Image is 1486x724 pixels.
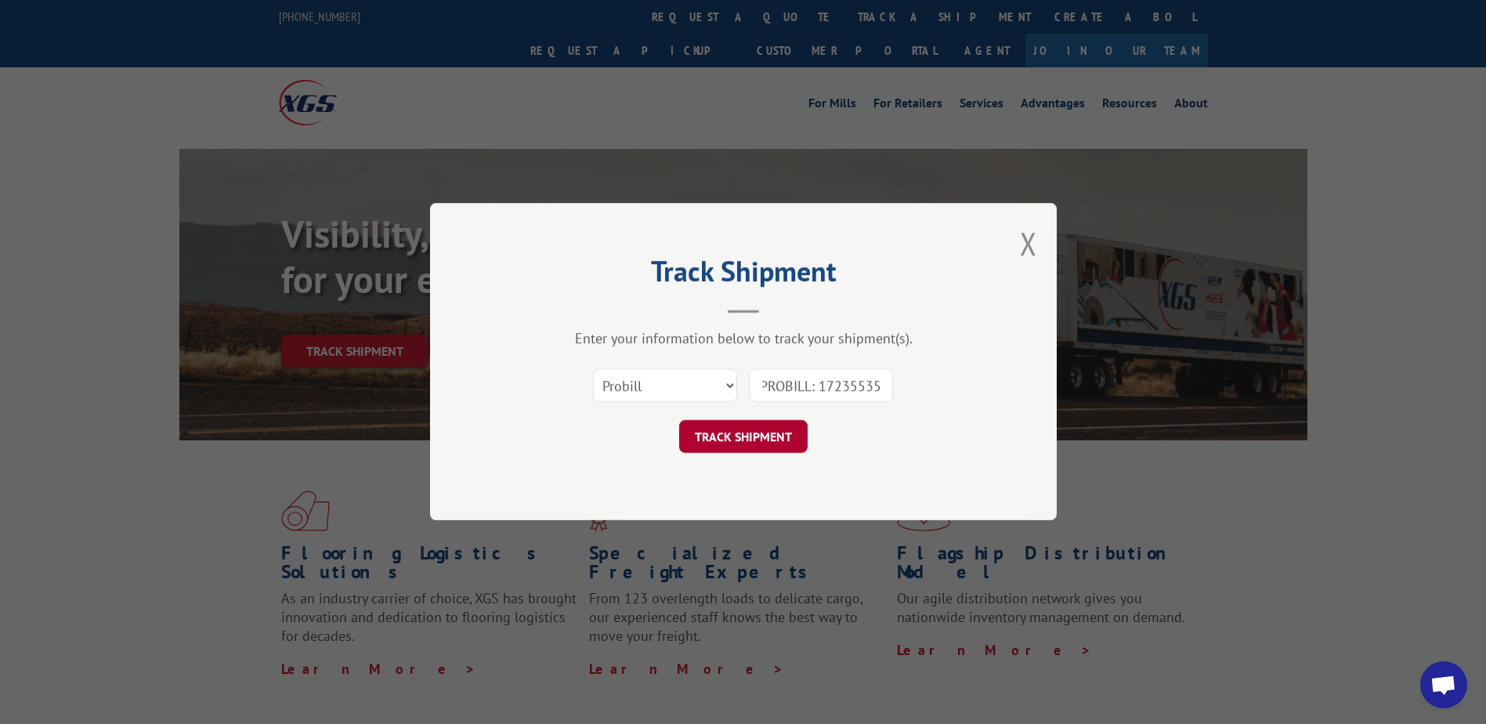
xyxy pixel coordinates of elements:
[1020,223,1037,264] button: Close modal
[679,421,808,454] button: TRACK SHIPMENT
[1420,661,1467,708] div: Open chat
[508,330,978,348] div: Enter your information below to track your shipment(s).
[749,370,893,403] input: Number(s)
[508,260,978,290] h2: Track Shipment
